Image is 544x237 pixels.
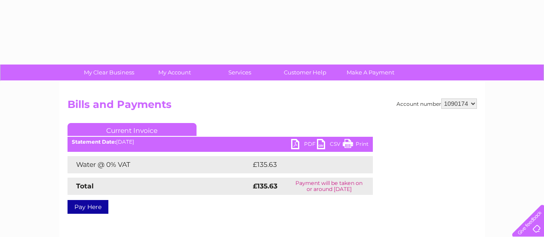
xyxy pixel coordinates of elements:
[317,139,343,151] a: CSV
[343,139,369,151] a: Print
[68,139,373,145] div: [DATE]
[139,65,210,80] a: My Account
[68,200,108,214] a: Pay Here
[396,98,477,109] div: Account number
[72,139,116,145] b: Statement Date:
[253,182,277,190] strong: £135.63
[76,182,94,190] strong: Total
[270,65,341,80] a: Customer Help
[291,139,317,151] a: PDF
[68,156,251,173] td: Water @ 0% VAT
[251,156,357,173] td: £135.63
[68,123,197,136] a: Current Invoice
[335,65,406,80] a: Make A Payment
[68,98,477,115] h2: Bills and Payments
[204,65,275,80] a: Services
[286,178,372,195] td: Payment will be taken on or around [DATE]
[74,65,144,80] a: My Clear Business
